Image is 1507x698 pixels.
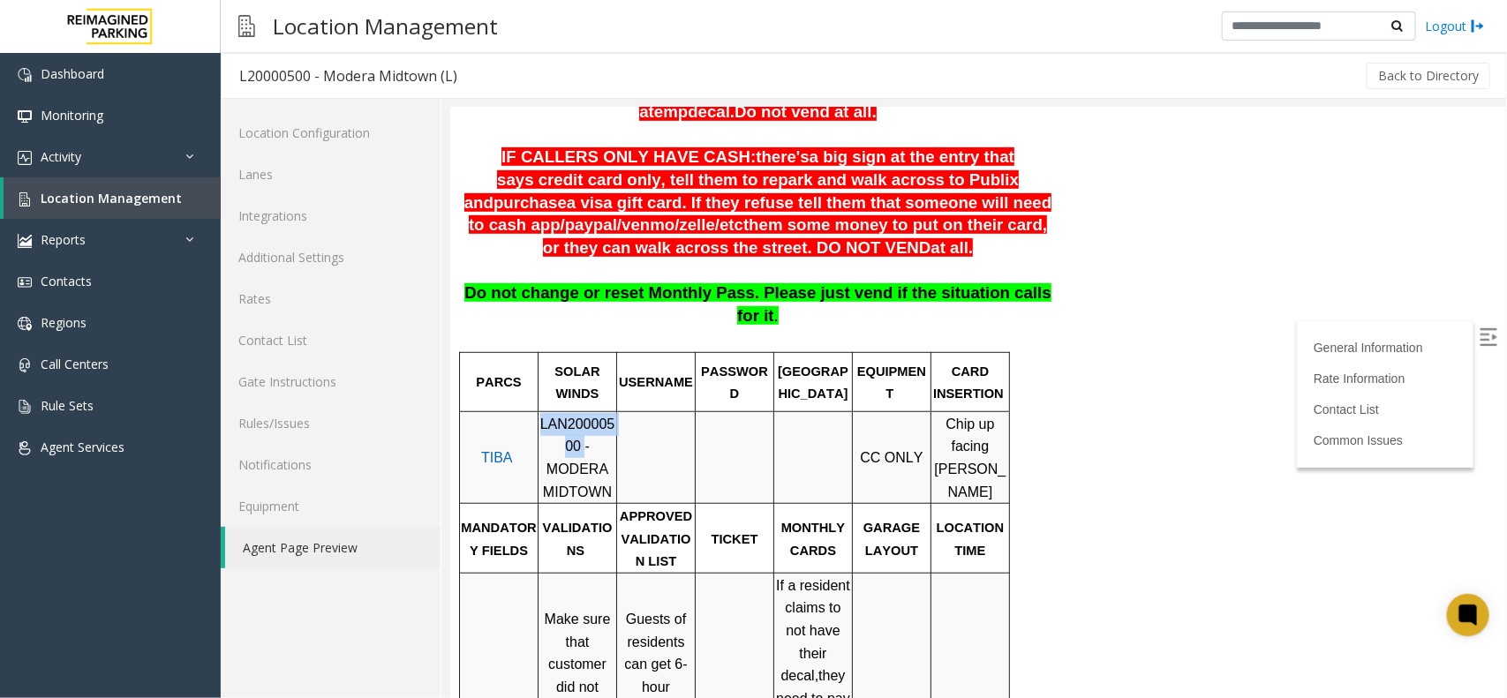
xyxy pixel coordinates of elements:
[1029,221,1047,238] img: Open/Close Sidebar Menu
[41,190,182,206] span: Location Management
[43,86,117,104] span: purchase
[18,151,32,165] img: 'icon'
[261,424,308,439] span: TICKET
[41,107,103,124] span: Monitoring
[407,257,476,294] span: EQUIPMENT
[18,358,32,372] img: 'icon'
[172,504,243,655] span: Guests of residents can get 6-hour validations from the concierge
[264,4,507,48] h3: Location Management
[225,527,441,568] a: Agent Page Preview
[18,68,32,82] img: 'icon'
[365,560,368,575] span: ,
[410,342,472,357] span: CC ONLY
[1425,17,1485,35] a: Logout
[1367,63,1490,89] button: Back to Directory
[863,233,973,247] a: General Information
[221,195,441,236] a: Integrations
[41,231,86,248] span: Reports
[14,40,569,103] span: a big sign at the entry that says credit card only, tell them to repark and walk across to Publix...
[41,314,87,331] span: Regions
[221,278,441,319] a: Rates
[31,342,63,357] a: TIBA
[18,275,32,289] img: 'icon'
[14,176,601,217] span: Do not change or reset Monthly Pass. Please just vend if the situation calls for it
[486,413,558,450] span: LOCATION TIME
[18,234,32,248] img: 'icon'
[169,267,243,281] span: USERNAME
[51,40,305,58] span: IF CALLERS ONLY HAVE CASH:
[238,4,255,48] img: pageIcon
[863,295,929,309] a: Contact List
[221,402,441,444] a: Rules/Issues
[11,413,86,450] span: MANDATORY FIELDS
[221,112,441,154] a: Location Configuration
[328,257,398,294] span: [GEOGRAPHIC_DATA]
[224,108,229,126] span: /
[171,108,224,127] span: venmo
[1471,17,1485,35] img: logout
[221,154,441,195] a: Lanes
[483,257,554,294] span: CARD INSERTION
[41,273,92,289] span: Contacts
[18,192,32,206] img: 'icon'
[41,439,124,455] span: Agent Services
[18,109,32,124] img: 'icon'
[863,264,955,278] a: Rate Information
[485,309,556,392] span: Chip up facing [PERSON_NAME]
[221,444,441,485] a: Notifications
[41,356,109,372] span: Call Centers
[18,441,32,455] img: 'icon'
[239,64,457,87] div: L20000500 - Modera Midtown (L)
[221,236,441,278] a: Additional Settings
[90,309,165,392] span: LAN20000500 - MODERA MIDTOWN
[265,108,269,126] span: /
[305,40,358,58] span: there's
[41,397,94,414] span: Rule Sets
[863,326,953,340] a: Common Issues
[229,108,264,127] span: zelle
[480,131,523,149] span: at all.
[221,485,441,527] a: Equipment
[167,108,171,126] span: /
[19,86,601,127] span: a visa gift card. If they refuse tell them that someone will need to cash app/
[269,108,293,127] span: etc
[324,199,328,217] span: .
[41,65,104,82] span: Dashboard
[115,108,167,127] span: paypal
[93,108,597,149] span: them some money to put on their card, or they can walk across the street. DO NOT VEND
[18,400,32,414] img: 'icon'
[331,413,399,450] span: MONTHLY CARDS
[93,413,162,450] span: VALIDATIONS
[18,317,32,331] img: 'icon'
[41,148,81,165] span: Activity
[221,361,441,402] a: Gate Instructions
[4,177,221,219] a: Location Management
[251,257,318,294] span: PASSWORD
[26,267,71,281] span: PARCS
[104,257,153,294] span: SOLAR WINDS
[413,413,473,450] span: GARAGE LAYOUT
[170,402,245,461] span: APPROVED VALIDATION LIST
[221,319,441,361] a: Contact List
[326,470,403,575] span: If a resident claims to not have their decal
